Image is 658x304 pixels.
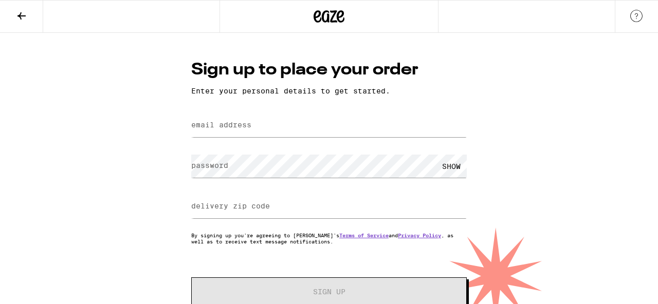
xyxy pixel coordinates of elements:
span: Sign Up [313,288,345,295]
input: email address [191,114,467,137]
a: Terms of Service [339,232,389,238]
a: Privacy Policy [398,232,441,238]
div: SHOW [436,155,467,178]
p: Enter your personal details to get started. [191,87,467,95]
input: delivery zip code [191,195,467,218]
label: password [191,161,228,169]
p: By signing up you're agreeing to [PERSON_NAME]'s and , as well as to receive text message notific... [191,232,467,244]
label: email address [191,121,251,129]
label: delivery zip code [191,202,270,210]
h1: Sign up to place your order [191,59,467,82]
